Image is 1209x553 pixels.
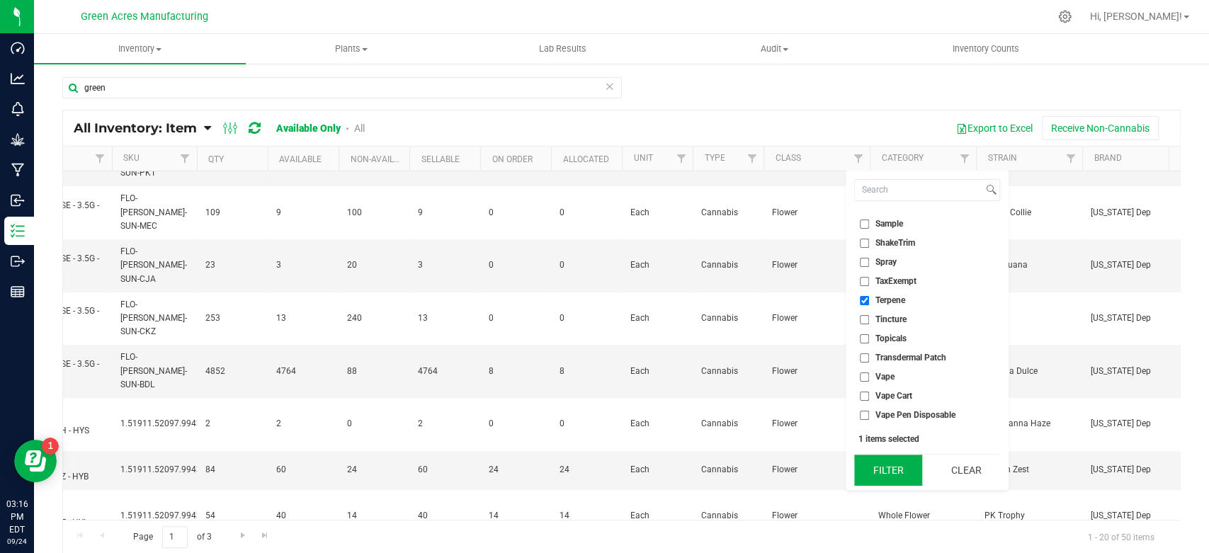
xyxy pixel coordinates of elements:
span: Flower [772,463,861,477]
span: 54 [205,509,259,523]
span: 1 - 20 of 50 items [1077,526,1166,547]
span: 253 [205,312,259,325]
span: 2 [276,417,330,431]
span: FLO-[PERSON_NAME]-SUN-CKZ [120,298,188,339]
span: 2 [418,417,472,431]
span: 4764 [276,365,330,378]
a: Non-Available [350,154,413,164]
input: Topicals [860,334,869,343]
a: Plants [246,34,458,64]
input: Search Item Name, Retail Display Name, SKU, Part Number... [62,77,622,98]
span: Vape Cart [875,392,912,400]
a: Filter [669,147,693,171]
span: 13 [276,312,330,325]
a: Allocated [562,154,608,164]
span: 13 [418,312,472,325]
input: Vape [860,372,869,382]
span: Cannabis [701,417,755,431]
a: Available [279,154,322,164]
span: 14 [560,509,613,523]
span: Flower [772,417,861,431]
span: 9 [276,206,330,220]
a: Strain [987,153,1016,163]
span: Vape [875,372,895,381]
span: 40 [276,509,330,523]
span: Inventory Counts [933,42,1038,55]
span: Sample [875,220,903,228]
span: Audit [669,42,880,55]
span: 1.51911.52097.994361.0 [120,463,218,477]
input: Spray [860,258,869,267]
span: Each [630,365,684,378]
span: 20 [347,258,401,272]
span: PK Trophy [984,509,1074,523]
a: Filter [1165,147,1188,171]
inline-svg: Outbound [11,254,25,268]
span: [US_STATE] Dep [1091,463,1180,477]
span: Each [630,417,684,431]
span: 3 [276,258,330,272]
span: Flower [772,312,861,325]
span: 0 [560,417,613,431]
span: 0 [347,417,401,431]
span: 40 [418,509,472,523]
span: 1.51911.52097.994359.0 [120,417,218,431]
span: FLO-[PERSON_NAME]-SUN-CJA [120,245,188,286]
span: [US_STATE] Dep [1091,509,1180,523]
span: Page of 3 [121,526,223,548]
span: Each [630,312,684,325]
a: Sellable [421,154,459,164]
span: 100 [347,206,401,220]
span: 2 [205,417,259,431]
a: Category [881,153,923,163]
span: Flower [772,206,861,220]
a: Audit [669,34,880,64]
button: Clear [932,455,1000,486]
a: SKU [123,153,140,163]
a: All Inventory: Item [74,120,204,136]
inline-svg: Dashboard [11,41,25,55]
span: 84 [205,463,259,477]
a: Filter [953,147,976,171]
span: Tincture [875,315,907,324]
p: 09/24 [6,536,28,547]
span: 23 [205,258,259,272]
input: 1 [162,526,188,548]
span: Cannabis [701,258,755,272]
button: Filter [854,455,922,486]
span: 24 [560,463,613,477]
inline-svg: Monitoring [11,102,25,116]
a: Filter [1059,147,1082,171]
a: Filter [174,147,197,171]
span: Each [630,258,684,272]
a: Available Only [276,122,341,134]
span: 4852 [205,365,259,378]
a: Lab Results [457,34,669,64]
span: 0 [560,258,613,272]
iframe: Resource center [14,440,57,482]
a: Type [704,153,725,163]
span: Inventory [34,42,246,55]
span: 60 [418,463,472,477]
div: Manage settings [1056,10,1074,23]
input: Vape Pen Disposable [860,411,869,420]
span: 24 [347,463,401,477]
span: Cakez [984,312,1074,325]
a: Qty [208,154,224,164]
span: Banana Dulce [984,365,1074,378]
span: [US_STATE] Dep [1091,206,1180,220]
input: Terpene [860,296,869,305]
span: Clear [605,77,615,96]
span: Topicals [875,334,907,343]
span: 0 [489,258,543,272]
span: Tropicanna Haze [984,417,1074,431]
input: TaxExempt [860,277,869,286]
input: Sample [860,220,869,229]
span: 88 [347,365,401,378]
span: 4764 [418,365,472,378]
span: Plants [246,42,457,55]
span: Transdermal Patch [875,353,946,362]
a: Filter [846,147,870,171]
span: Lemon Zest [984,463,1074,477]
span: Hi, [PERSON_NAME]! [1090,11,1182,22]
